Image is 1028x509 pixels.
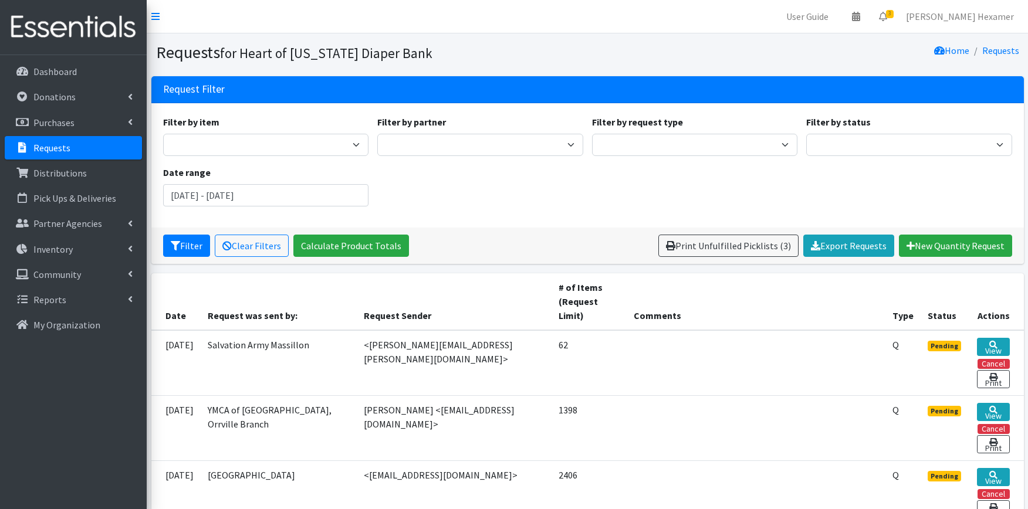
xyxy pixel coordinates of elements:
th: Request Sender [357,273,552,330]
span: Pending [928,471,961,481]
a: Clear Filters [215,235,289,257]
td: 62 [552,330,627,396]
p: My Organization [33,319,100,331]
th: Actions [970,273,1024,330]
a: [PERSON_NAME] Hexamer [897,5,1023,28]
a: Donations [5,85,142,108]
th: Request was sent by: [201,273,357,330]
a: Calculate Product Totals [293,235,409,257]
td: 1398 [552,395,627,460]
a: Pick Ups & Deliveries [5,186,142,210]
a: Partner Agencies [5,212,142,235]
p: Partner Agencies [33,218,102,229]
a: Inventory [5,237,142,261]
abbr: Quantity [892,339,899,351]
p: Inventory [33,243,73,255]
a: Distributions [5,161,142,185]
p: Dashboard [33,66,77,77]
a: New Quantity Request [899,235,1012,257]
label: Filter by item [163,115,219,129]
img: HumanEssentials [5,8,142,47]
p: Distributions [33,167,87,179]
a: Dashboard [5,60,142,83]
a: Print Unfulfilled Picklists (3) [658,235,799,257]
small: for Heart of [US_STATE] Diaper Bank [220,45,432,62]
td: [DATE] [151,330,201,396]
th: Type [885,273,921,330]
th: # of Items (Request Limit) [552,273,627,330]
a: View [977,338,1010,356]
p: Purchases [33,117,75,128]
td: Salvation Army Massillon [201,330,357,396]
a: Requests [982,45,1019,56]
th: Date [151,273,201,330]
button: Cancel [978,489,1010,499]
p: Donations [33,91,76,103]
button: Cancel [978,359,1010,369]
span: Pending [928,406,961,416]
label: Filter by request type [592,115,683,129]
abbr: Quantity [892,469,899,481]
th: Status [921,273,970,330]
a: Requests [5,136,142,160]
a: Print [977,435,1010,453]
a: View [977,468,1010,486]
a: Community [5,263,142,286]
a: Export Requests [803,235,894,257]
p: Community [33,269,81,280]
a: User Guide [777,5,838,28]
th: Comments [627,273,885,330]
a: My Organization [5,313,142,337]
td: [PERSON_NAME] <[EMAIL_ADDRESS][DOMAIN_NAME]> [357,395,552,460]
h3: Request Filter [163,83,225,96]
td: <[PERSON_NAME][EMAIL_ADDRESS][PERSON_NAME][DOMAIN_NAME]> [357,330,552,396]
a: 3 [870,5,897,28]
span: 3 [886,10,894,18]
button: Filter [163,235,210,257]
a: View [977,403,1010,421]
abbr: Quantity [892,404,899,416]
p: Reports [33,294,66,306]
button: Cancel [978,424,1010,434]
td: YMCA of [GEOGRAPHIC_DATA], Orrville Branch [201,395,357,460]
label: Date range [163,165,211,179]
a: Print [977,370,1010,388]
label: Filter by status [806,115,871,129]
h1: Requests [156,42,583,63]
a: Reports [5,288,142,311]
label: Filter by partner [377,115,446,129]
span: Pending [928,341,961,351]
td: [DATE] [151,395,201,460]
p: Requests [33,142,70,154]
p: Pick Ups & Deliveries [33,192,116,204]
a: Home [934,45,969,56]
a: Purchases [5,111,142,134]
input: January 1, 2011 - December 31, 2011 [163,184,369,206]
